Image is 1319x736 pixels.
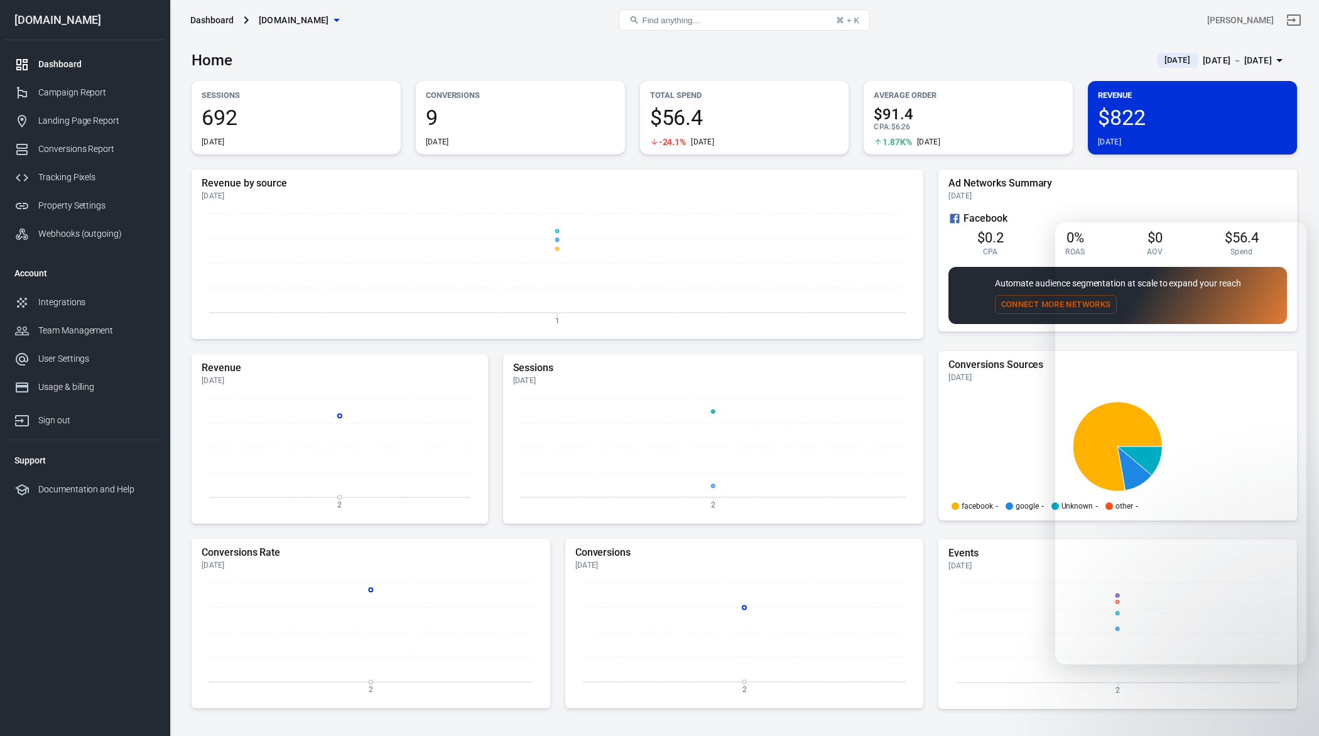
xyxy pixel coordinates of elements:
p: Total Spend [650,89,839,102]
div: [DOMAIN_NAME] [4,14,165,26]
div: ⌘ + K [836,16,859,25]
div: Usage & billing [38,381,155,394]
a: Sign out [1279,5,1309,35]
a: Conversions Report [4,135,165,163]
h5: Conversions Sources [948,359,1287,371]
button: Find anything...⌘ + K [619,9,870,31]
span: - [996,502,998,510]
span: $0.2 [977,230,1004,246]
tspan: 2 [742,685,747,694]
div: [DATE] [948,191,1287,201]
h5: Events [948,547,1287,560]
span: - [1041,502,1044,510]
div: Property Settings [38,199,155,212]
a: Sign out [4,401,165,435]
p: facebook [962,502,993,510]
div: Account id: GO1HsbMZ [1207,14,1274,27]
li: Account [4,258,165,288]
div: Conversions Report [38,143,155,156]
span: 692 [202,107,391,128]
div: Facebook [948,211,1287,226]
div: [DATE] [202,560,540,570]
h5: Ad Networks Summary [948,177,1287,190]
div: Webhooks (outgoing) [38,227,155,241]
p: google [1016,502,1039,510]
p: Automate audience segmentation at scale to expand your reach [995,277,1241,290]
a: Campaign Report [4,78,165,107]
h5: Conversions [575,546,914,559]
p: Sessions [202,89,391,102]
button: [DATE][DATE] － [DATE] [1147,50,1297,71]
tspan: 2 [337,501,342,509]
a: Integrations [4,288,165,317]
tspan: 2 [1115,686,1120,695]
span: $6.26 [891,122,911,131]
span: -24.1% [659,138,687,146]
div: [DATE] [948,372,1287,382]
p: Conversions [426,89,615,102]
a: Tracking Pixels [4,163,165,192]
div: [DATE] [948,561,1287,571]
p: Average Order [874,89,1063,102]
span: twothreadsbyedmonds.com [259,13,329,28]
li: Support [4,445,165,475]
div: [DATE] [202,191,913,201]
span: $91.4 [874,107,1063,122]
div: Dashboard [38,58,155,71]
div: [DATE] [917,137,940,147]
a: User Settings [4,345,165,373]
svg: Facebook Ads [948,211,961,226]
div: [DATE] [691,137,714,147]
div: Documentation and Help [38,483,155,496]
span: CPA : [874,122,891,131]
div: Tracking Pixels [38,171,155,184]
tspan: 2 [711,501,715,509]
span: Find anything... [642,16,699,25]
div: [DATE] [202,137,225,147]
div: Team Management [38,324,155,337]
h5: Conversions Rate [202,546,540,559]
h3: Home [192,51,232,69]
a: Property Settings [4,192,165,220]
div: [DATE] [513,376,914,386]
iframe: Intercom live chat [1055,222,1306,664]
tspan: 1 [555,316,560,325]
div: User Settings [38,352,155,365]
span: CPA [983,247,998,257]
span: 1.87K% [882,138,912,146]
div: Dashboard [190,14,234,26]
h5: Sessions [513,362,914,374]
div: [DATE] [1098,137,1121,147]
span: $56.4 [650,107,839,128]
span: $822 [1098,107,1287,128]
tspan: 2 [369,685,373,694]
a: Landing Page Report [4,107,165,135]
span: 9 [426,107,615,128]
iframe: Intercom live chat [1276,674,1306,705]
a: Webhooks (outgoing) [4,220,165,248]
a: Team Management [4,317,165,345]
p: Revenue [1098,89,1287,102]
div: Campaign Report [38,86,155,99]
div: [DATE] [426,137,449,147]
a: Usage & billing [4,373,165,401]
button: [DOMAIN_NAME] [254,9,344,32]
h5: Revenue by source [202,177,913,190]
a: Dashboard [4,50,165,78]
div: [DATE] [202,376,478,386]
div: [DATE] [575,560,914,570]
button: Connect More Networks [995,295,1117,315]
div: Sign out [38,414,155,427]
span: [DATE] [1159,54,1195,67]
h5: Revenue [202,362,478,374]
div: Integrations [38,296,155,309]
div: [DATE] － [DATE] [1203,53,1272,68]
div: Landing Page Report [38,114,155,127]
